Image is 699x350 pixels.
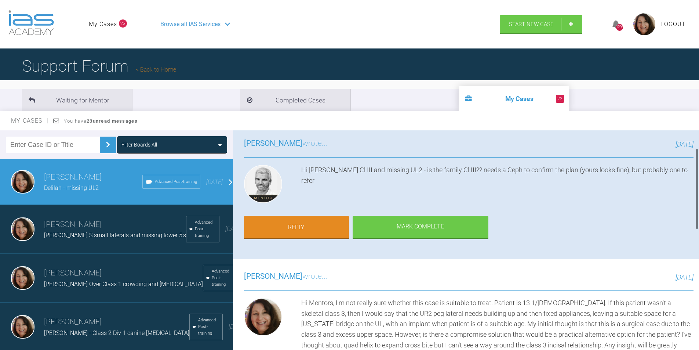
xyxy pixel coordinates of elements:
[212,268,233,288] span: Advanced Post-training
[160,19,221,29] span: Browse all IAS Services
[44,316,189,328] h3: [PERSON_NAME]
[633,13,655,35] img: profile.png
[64,118,138,124] span: You have
[244,139,302,148] span: [PERSON_NAME]
[244,137,327,150] h3: wrote...
[44,267,203,279] h3: [PERSON_NAME]
[240,89,350,111] li: Completed Cases
[44,232,186,239] span: [PERSON_NAME] S small laterals and missing lower 5's
[198,317,219,337] span: Advanced Post-training
[11,170,34,194] img: Lana Gilchrist
[676,273,693,281] span: [DATE]
[8,10,54,35] img: logo-light.3e3ef733.png
[102,139,114,151] img: chevronRight.28bd32b0.svg
[119,19,127,28] span: 23
[301,165,693,206] div: Hi [PERSON_NAME] Cl III and missing UL2 - is the family Cl III?? needs a Ceph to confirm the plan...
[87,118,138,124] strong: 23 unread messages
[353,216,488,239] div: Mark Complete
[136,66,176,73] a: Back to Home
[155,178,197,185] span: Advanced Post-training
[244,216,349,239] a: Reply
[244,298,282,336] img: Lana Gilchrist
[244,272,302,281] span: [PERSON_NAME]
[11,266,34,290] img: Lana Gilchrist
[89,19,117,29] a: My Cases
[459,86,569,111] li: My Cases
[44,329,189,336] span: [PERSON_NAME] - Class 2 Div 1 canine [MEDICAL_DATA]
[11,117,49,124] span: My Cases
[44,184,99,191] span: Delilah - missing UL2
[44,219,186,231] h3: [PERSON_NAME]
[500,15,582,33] a: Start New Case
[206,178,223,185] span: [DATE]
[661,19,686,29] a: Logout
[676,140,693,148] span: [DATE]
[244,270,327,283] h3: wrote...
[556,95,564,103] span: 23
[616,24,623,31] div: 1296
[6,137,100,153] input: Enter Case ID or Title
[44,281,203,288] span: [PERSON_NAME] Over Class 1 crowding and [MEDICAL_DATA]
[11,315,34,339] img: Lana Gilchrist
[509,21,554,28] span: Start New Case
[44,171,142,184] h3: [PERSON_NAME]
[22,89,132,111] li: Waiting for Mentor
[121,141,157,149] div: Filter Boards: All
[225,225,242,232] span: [DATE]
[11,217,34,241] img: Lana Gilchrist
[22,53,176,79] h1: Support Forum
[244,165,282,203] img: Ross Hobson
[195,219,216,239] span: Advanced Post-training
